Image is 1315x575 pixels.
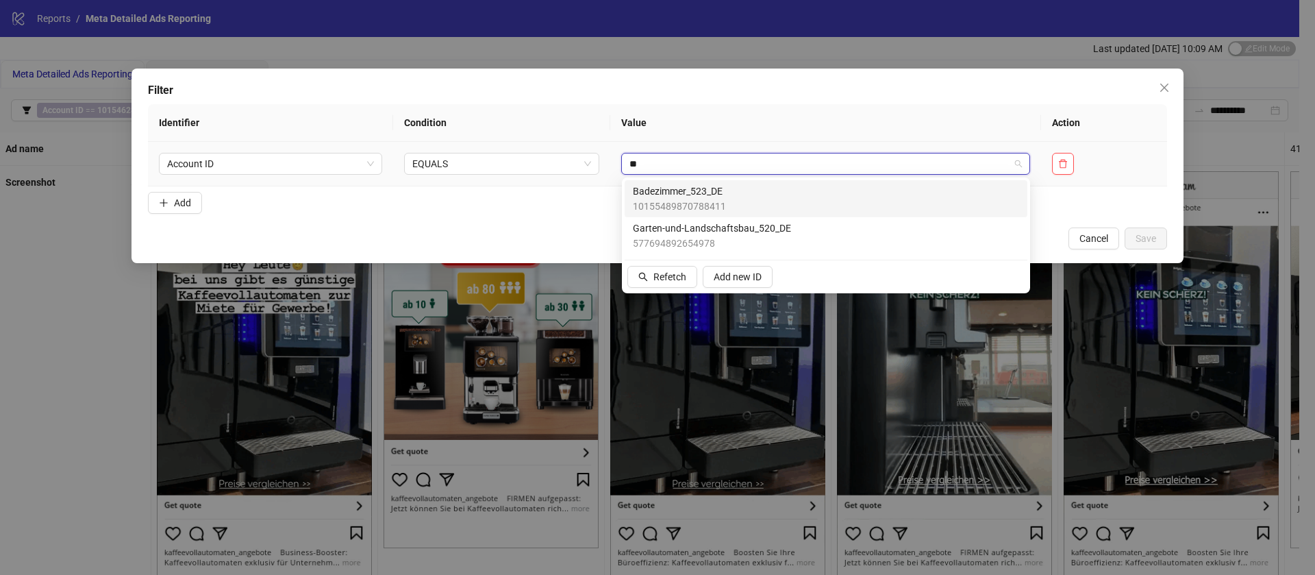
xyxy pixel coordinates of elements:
[633,199,726,214] span: 10155489870788411
[1058,159,1068,169] span: delete
[625,180,1027,217] div: Badezimmer_523_DE
[393,104,610,142] th: Condition
[1153,77,1175,99] button: Close
[633,221,791,236] span: Garten-und-Landschaftsbau_520_DE
[1079,233,1108,244] span: Cancel
[1068,228,1119,249] button: Cancel
[625,217,1027,254] div: Garten-und-Landschaftsbau_520_DE
[412,154,591,174] span: EQUALS
[610,104,1041,142] th: Value
[627,266,697,288] button: Refetch
[703,266,773,288] button: Add new ID
[1125,228,1167,249] button: Save
[159,198,168,208] span: plus
[638,272,648,282] span: search
[1041,104,1167,142] th: Action
[653,271,686,282] span: Refetch
[148,104,393,142] th: Identifier
[148,192,202,214] button: Add
[633,236,791,251] span: 577694892654978
[167,154,374,174] span: Account ID
[148,82,1167,99] div: Filter
[633,184,726,199] span: Badezimmer_523_DE
[1159,82,1170,93] span: close
[174,197,191,208] span: Add
[714,271,762,282] span: Add new ID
